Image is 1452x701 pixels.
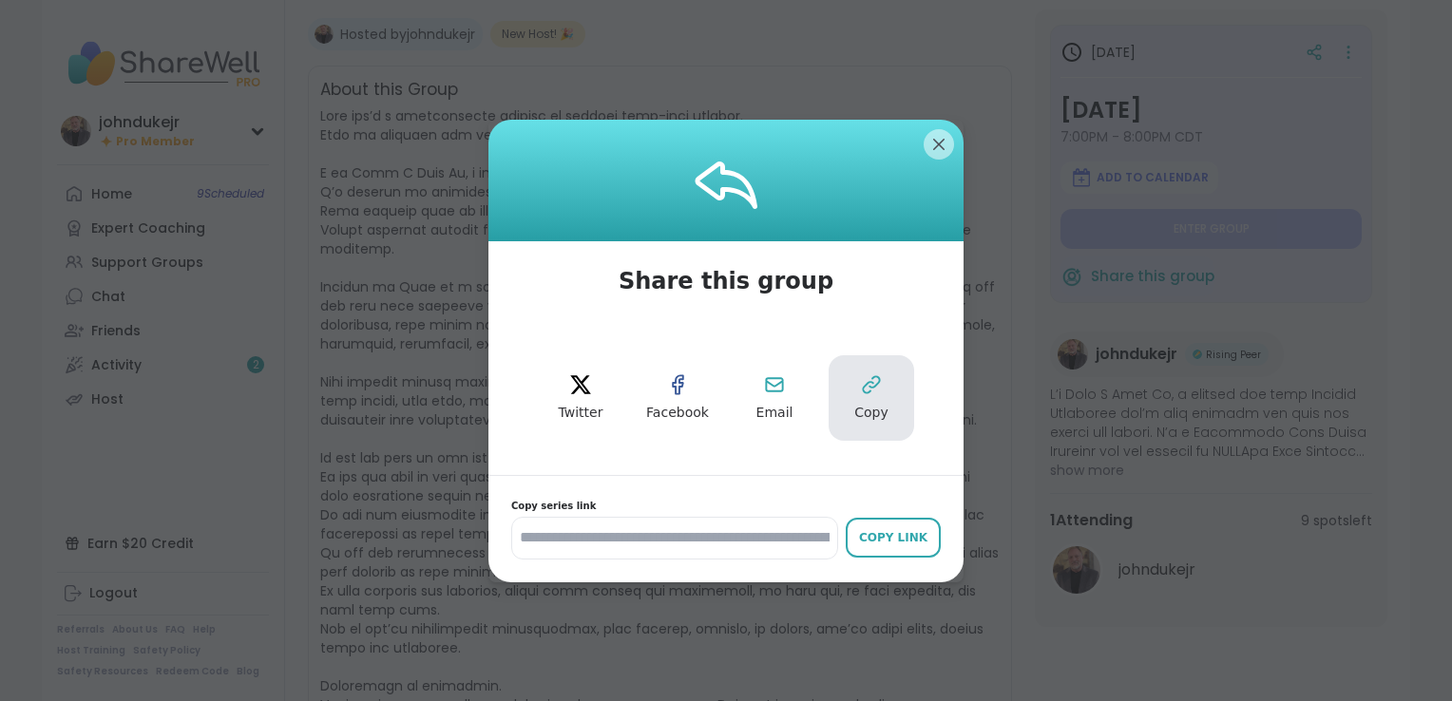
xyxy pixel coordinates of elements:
span: Twitter [559,404,603,423]
div: Copy Link [855,529,931,546]
button: twitter [538,355,623,441]
span: Copy series link [511,499,941,513]
button: Twitter [538,355,623,441]
button: Copy [829,355,914,441]
span: Facebook [646,404,709,423]
button: Copy Link [846,518,941,558]
button: Email [732,355,817,441]
button: facebook [635,355,720,441]
button: Facebook [635,355,720,441]
span: Email [756,404,793,423]
span: Copy [854,404,888,423]
span: Share this group [596,241,856,321]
